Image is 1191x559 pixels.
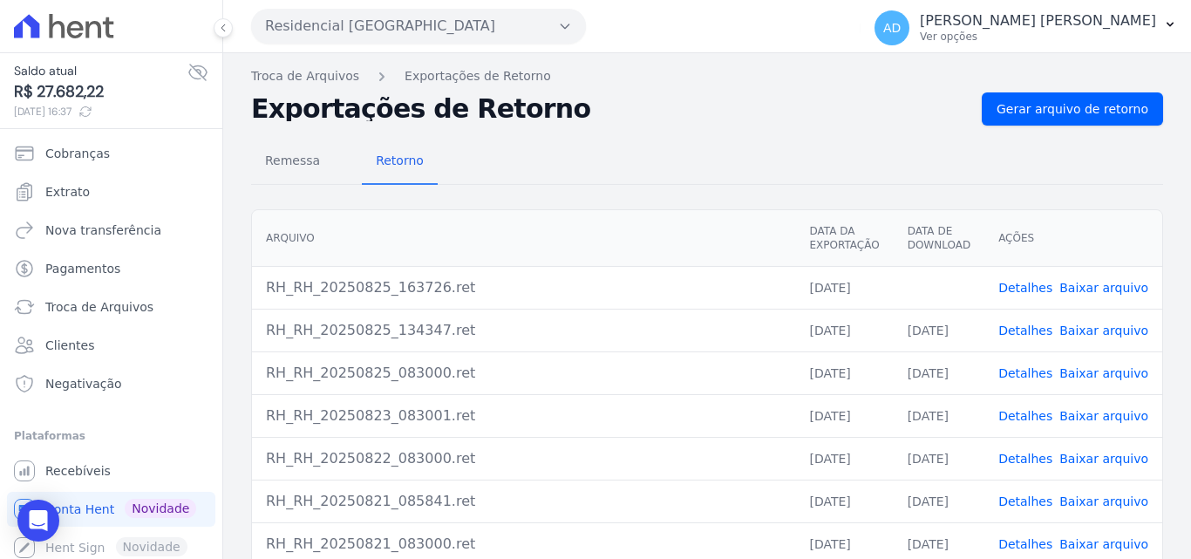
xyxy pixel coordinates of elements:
[894,394,984,437] td: [DATE]
[883,22,901,34] span: AD
[45,183,90,201] span: Extrato
[894,480,984,522] td: [DATE]
[998,452,1052,466] a: Detalhes
[7,492,215,527] a: Conta Hent Novidade
[266,448,781,469] div: RH_RH_20250822_083000.ret
[7,366,215,401] a: Negativação
[982,92,1163,126] a: Gerar arquivo de retorno
[7,453,215,488] a: Recebíveis
[45,222,161,239] span: Nova transferência
[266,363,781,384] div: RH_RH_20250825_083000.ret
[266,406,781,426] div: RH_RH_20250823_083001.ret
[255,143,330,178] span: Remessa
[795,351,893,394] td: [DATE]
[1059,452,1148,466] a: Baixar arquivo
[266,534,781,555] div: RH_RH_20250821_083000.ret
[45,375,122,392] span: Negativação
[251,140,334,185] a: Remessa
[45,501,114,518] span: Conta Hent
[45,462,111,480] span: Recebíveis
[894,309,984,351] td: [DATE]
[362,140,438,185] a: Retorno
[45,260,120,277] span: Pagamentos
[251,9,586,44] button: Residencial [GEOGRAPHIC_DATA]
[1059,537,1148,551] a: Baixar arquivo
[998,537,1052,551] a: Detalhes
[998,281,1052,295] a: Detalhes
[252,210,795,267] th: Arquivo
[795,437,893,480] td: [DATE]
[894,210,984,267] th: Data de Download
[984,210,1162,267] th: Ações
[251,67,1163,85] nav: Breadcrumb
[795,394,893,437] td: [DATE]
[7,290,215,324] a: Troca de Arquivos
[894,437,984,480] td: [DATE]
[7,174,215,209] a: Extrato
[1059,281,1148,295] a: Baixar arquivo
[266,491,781,512] div: RH_RH_20250821_085841.ret
[125,499,196,518] span: Novidade
[861,3,1191,52] button: AD [PERSON_NAME] [PERSON_NAME] Ver opções
[998,366,1052,380] a: Detalhes
[1059,324,1148,337] a: Baixar arquivo
[266,320,781,341] div: RH_RH_20250825_134347.ret
[266,277,781,298] div: RH_RH_20250825_163726.ret
[795,480,893,522] td: [DATE]
[894,351,984,394] td: [DATE]
[920,12,1156,30] p: [PERSON_NAME] [PERSON_NAME]
[997,100,1148,118] span: Gerar arquivo de retorno
[7,251,215,286] a: Pagamentos
[1059,366,1148,380] a: Baixar arquivo
[251,97,968,121] h2: Exportações de Retorno
[998,494,1052,508] a: Detalhes
[365,143,434,178] span: Retorno
[1059,409,1148,423] a: Baixar arquivo
[7,213,215,248] a: Nova transferência
[998,409,1052,423] a: Detalhes
[998,324,1052,337] a: Detalhes
[7,136,215,171] a: Cobranças
[14,104,187,119] span: [DATE] 16:37
[14,426,208,447] div: Plataformas
[45,145,110,162] span: Cobranças
[7,328,215,363] a: Clientes
[251,67,359,85] a: Troca de Arquivos
[795,210,893,267] th: Data da Exportação
[45,298,153,316] span: Troca de Arquivos
[14,80,187,104] span: R$ 27.682,22
[14,62,187,80] span: Saldo atual
[405,67,551,85] a: Exportações de Retorno
[17,500,59,542] div: Open Intercom Messenger
[1059,494,1148,508] a: Baixar arquivo
[795,309,893,351] td: [DATE]
[795,266,893,309] td: [DATE]
[920,30,1156,44] p: Ver opções
[45,337,94,354] span: Clientes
